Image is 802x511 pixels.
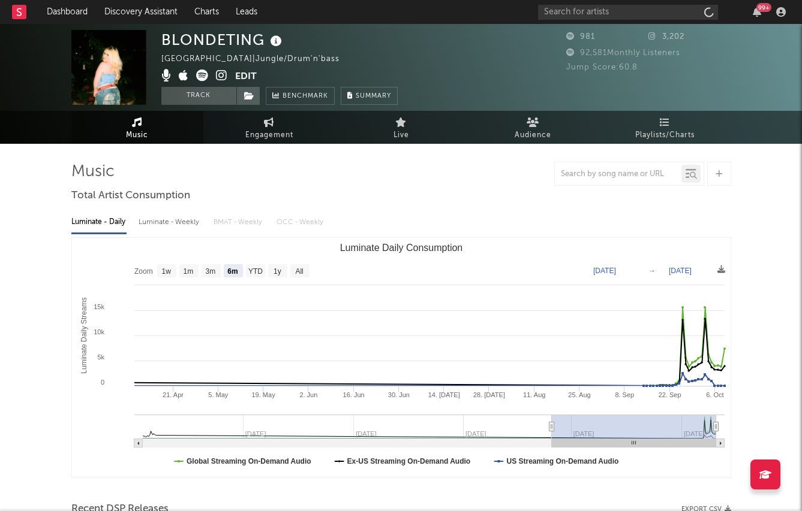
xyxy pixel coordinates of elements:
span: Live [394,128,409,143]
div: BLONDETING [161,30,285,50]
span: Total Artist Consumption [71,189,190,203]
text: 6m [227,267,238,276]
span: Summary [356,93,391,99]
text: Global Streaming On-Demand Audio [187,457,311,465]
text: 1y [274,267,281,276]
text: Luminate Daily Streams [79,297,88,373]
text: All [295,267,303,276]
text: US Streaming On-Demand Audio [506,457,618,465]
div: Luminate - Daily [71,212,127,232]
a: Playlists/Charts [599,111,731,144]
span: Engagement [245,128,293,143]
span: Jump Score: 60.8 [566,64,638,71]
text: 22. Sep [658,391,681,398]
text: → [648,267,656,275]
span: Audience [515,128,551,143]
text: 5. May [208,391,229,398]
span: 92,581 Monthly Listeners [566,49,680,57]
text: 10k [94,328,104,335]
span: Benchmark [283,89,328,104]
text: 28. [DATE] [473,391,504,398]
input: Search for artists [538,5,718,20]
div: 99 + [756,3,771,12]
text: Luminate Daily Consumption [340,243,462,253]
input: Search by song name or URL [555,170,681,179]
text: 15k [94,303,104,310]
text: 30. Jun [388,391,409,398]
text: [DATE] [669,267,692,275]
a: Benchmark [266,87,335,105]
text: 19. May [251,391,275,398]
text: 6. Oct [706,391,723,398]
text: 8. Sep [615,391,634,398]
text: YTD [248,267,262,276]
a: Music [71,111,203,144]
text: 25. Aug [568,391,590,398]
text: 1w [161,267,171,276]
text: Ex-US Streaming On-Demand Audio [347,457,470,465]
text: 14. [DATE] [428,391,459,398]
button: Edit [235,69,257,84]
span: Music [126,128,148,143]
text: 3m [205,267,215,276]
text: 21. Apr [163,391,184,398]
a: Live [335,111,467,144]
text: 16. Jun [343,391,364,398]
text: 11. Aug [523,391,545,398]
svg: Luminate Daily Consumption [72,238,731,477]
span: 981 [566,33,595,41]
div: Luminate - Weekly [139,212,202,232]
button: Summary [341,87,398,105]
span: 3,202 [648,33,684,41]
text: [DATE] [593,267,616,275]
div: [GEOGRAPHIC_DATA] | Jungle/Drum'n'bass [161,52,353,66]
span: Playlists/Charts [635,128,695,143]
a: Audience [467,111,599,144]
text: 1m [183,267,193,276]
button: Track [161,87,236,105]
text: 0 [100,379,104,386]
button: 99+ [753,7,761,17]
text: 2. Jun [299,391,317,398]
text: Zoom [134,267,153,276]
text: 5k [97,353,104,361]
a: Engagement [203,111,335,144]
